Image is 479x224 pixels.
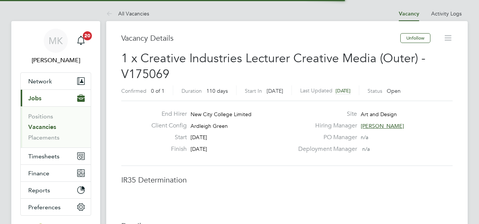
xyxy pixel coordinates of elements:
label: Hiring Manager [294,122,357,130]
label: End Hirer [145,110,187,118]
a: Placements [28,134,59,141]
div: Jobs [21,106,91,147]
label: Deployment Manager [294,145,357,153]
label: PO Manager [294,133,357,141]
label: Status [368,87,382,94]
label: Confirmed [121,87,146,94]
button: Jobs [21,90,91,106]
a: All Vacancies [106,10,149,17]
span: Open [387,87,401,94]
span: Timesheets [28,153,59,160]
span: Jobs [28,95,41,102]
button: Finance [21,165,91,181]
span: MK [49,36,63,46]
span: Ardleigh Green [191,123,228,129]
button: Timesheets [21,148,91,164]
span: [DATE] [336,87,351,94]
span: n/a [361,134,368,141]
a: 20 [73,29,88,53]
span: Reports [28,187,50,194]
span: Finance [28,170,49,177]
span: [DATE] [267,87,283,94]
span: 0 of 1 [151,87,165,94]
span: [DATE] [191,146,207,152]
span: Megan Knowles [20,56,91,65]
label: Start In [245,87,262,94]
label: Client Config [145,122,187,130]
h3: IR35 Determination [121,175,453,185]
span: n/a [362,146,370,152]
label: Finish [145,145,187,153]
span: [DATE] [191,134,207,141]
span: Art and Design [361,111,397,118]
a: Vacancies [28,123,56,130]
span: Network [28,78,52,85]
a: Vacancy [399,11,419,17]
a: Positions [28,113,53,120]
a: Activity Logs [431,10,462,17]
label: Start [145,133,187,141]
button: Network [21,73,91,89]
span: Preferences [28,204,61,211]
span: New City College Limited [191,111,252,118]
span: [PERSON_NAME] [361,123,404,129]
button: Reports [21,182,91,198]
button: Unfollow [400,33,430,43]
label: Site [294,110,357,118]
label: Duration [182,87,202,94]
span: 110 days [206,87,228,94]
span: 1 x Creative Industries Lecturer Creative Media (Outer) - V175069 [121,51,426,81]
h3: Vacancy Details [121,33,400,43]
label: Last Updated [300,87,333,94]
button: Preferences [21,199,91,215]
a: MK[PERSON_NAME] [20,29,91,65]
span: 20 [83,31,92,40]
